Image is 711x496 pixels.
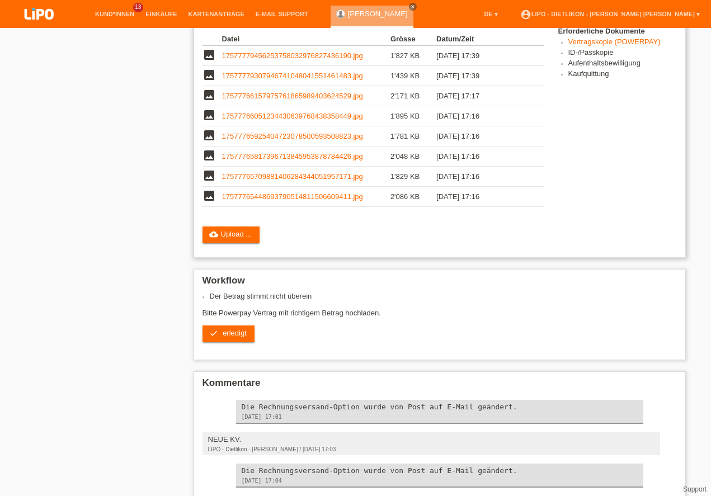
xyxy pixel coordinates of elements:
th: Datum/Zeit [436,32,528,46]
td: 1'829 KB [390,167,436,187]
td: [DATE] 17:39 [436,46,528,66]
a: Kund*innen [90,11,140,17]
td: 1'827 KB [390,46,436,66]
th: Datei [222,32,390,46]
td: 1'781 KB [390,126,436,147]
i: image [203,169,216,182]
h4: Erforderliche Dokumente [558,27,677,35]
i: close [410,4,416,10]
a: cloud_uploadUpload ... [203,226,260,243]
div: NEUE KV. [208,435,655,443]
a: 17577765817396713845953878784426.jpg [222,152,363,160]
div: Die Rechnungsversand-Option wurde von Post auf E-Mail geändert. [242,403,638,411]
li: ID-/Passkopie [568,48,677,59]
i: image [203,48,216,62]
a: [PERSON_NAME] [348,10,408,18]
i: image [203,108,216,122]
a: Vertragskopie (POWERPAY) [568,37,661,46]
i: image [203,88,216,102]
td: [DATE] 17:39 [436,66,528,86]
td: 2'086 KB [390,187,436,207]
td: 1'439 KB [390,66,436,86]
a: check erledigt [203,325,255,342]
a: Einkäufe [140,11,182,17]
td: [DATE] 17:17 [436,86,528,106]
span: erledigt [223,329,247,337]
i: cloud_upload [209,230,218,239]
a: E-Mail Support [250,11,314,17]
i: check [209,329,218,338]
a: 17577765925404723078500593508823.jpg [222,132,363,140]
div: Die Rechnungsversand-Option wurde von Post auf E-Mail geändert. [242,466,638,475]
a: LIPO pay [11,23,67,31]
td: [DATE] 17:16 [436,147,528,167]
i: account_circle [520,9,531,20]
a: 17577766157975761865989403624529.jpg [222,92,363,100]
a: Support [683,485,707,493]
div: [DATE] 17:01 [242,414,638,420]
th: Grösse [390,32,436,46]
div: Bitte Powerpay Vertrag mit richtigem Betrag hochladen. [203,292,677,351]
span: 13 [133,3,143,12]
div: [DATE] 17:04 [242,478,638,484]
td: 1'895 KB [390,106,436,126]
a: 17577765709881406284344051957171.jpg [222,172,363,181]
a: 17577765448693790514811506609411.jpg [222,192,363,201]
i: image [203,149,216,162]
td: 2'048 KB [390,147,436,167]
td: [DATE] 17:16 [436,187,528,207]
td: [DATE] 17:16 [436,106,528,126]
a: close [409,3,417,11]
a: account_circleLIPO - Dietlikon - [PERSON_NAME] [PERSON_NAME] ▾ [515,11,705,17]
i: image [203,68,216,82]
a: 17577766051234430639768438358449.jpg [222,112,363,120]
a: Kartenanträge [183,11,250,17]
i: image [203,129,216,142]
li: Kaufquittung [568,69,677,80]
td: [DATE] 17:16 [436,167,528,187]
td: 2'171 KB [390,86,436,106]
li: Aufenthaltsbewilligung [568,59,677,69]
a: 17577779456253758032976827436190.jpg [222,51,363,60]
a: 17577779307946741048041551461483.jpg [222,72,363,80]
a: DE ▾ [478,11,503,17]
div: LIPO - Dietlikon - [PERSON_NAME] / [DATE] 17:03 [208,446,655,452]
li: Der Betrag stimmt nicht überein [210,292,677,300]
td: [DATE] 17:16 [436,126,528,147]
i: image [203,189,216,202]
h2: Kommentare [203,377,677,394]
h2: Workflow [203,275,677,292]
